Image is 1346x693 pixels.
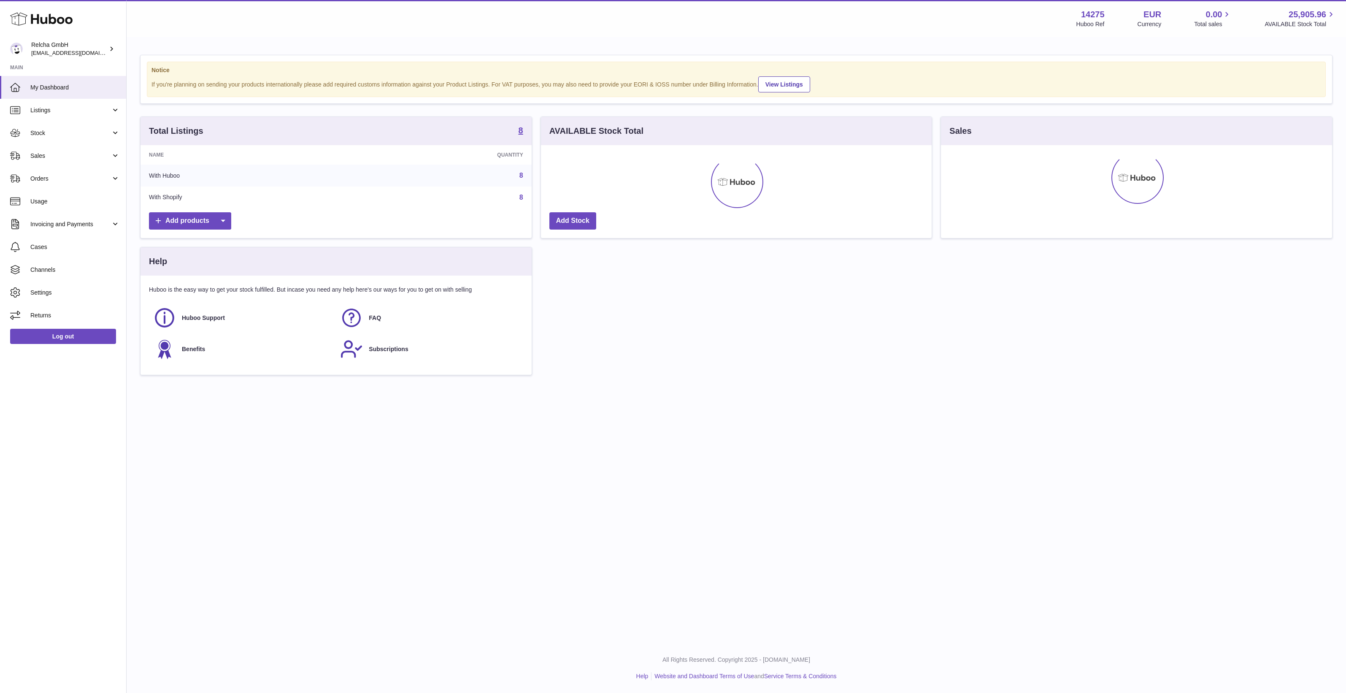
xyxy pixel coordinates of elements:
strong: EUR [1143,9,1161,20]
div: If you're planning on sending your products internationally please add required customs informati... [151,75,1321,92]
a: Benefits [153,338,332,360]
span: Channels [30,266,120,274]
strong: 14275 [1081,9,1105,20]
span: AVAILABLE Stock Total [1265,20,1336,28]
span: Usage [30,198,120,206]
th: Name [141,145,351,165]
a: View Listings [758,76,810,92]
a: 8 [519,126,523,136]
td: With Shopify [141,187,351,208]
div: Huboo Ref [1076,20,1105,28]
a: Website and Dashboard Terms of Use [654,673,754,679]
div: Currency [1138,20,1162,28]
span: Total sales [1194,20,1232,28]
span: Cases [30,243,120,251]
a: 8 [519,172,523,179]
span: Returns [30,311,120,319]
a: Add Stock [549,212,596,230]
th: Quantity [351,145,532,165]
a: Service Terms & Conditions [764,673,837,679]
span: FAQ [369,314,381,322]
p: All Rights Reserved. Copyright 2025 - [DOMAIN_NAME] [133,656,1339,664]
a: Huboo Support [153,306,332,329]
span: 0.00 [1206,9,1222,20]
span: Settings [30,289,120,297]
p: Huboo is the easy way to get your stock fulfilled. But incase you need any help here's our ways f... [149,286,523,294]
strong: Notice [151,66,1321,74]
span: Stock [30,129,111,137]
span: Benefits [182,345,205,353]
a: Subscriptions [340,338,519,360]
img: internalAdmin-14275@internal.huboo.com [10,43,23,55]
a: 25,905.96 AVAILABLE Stock Total [1265,9,1336,28]
a: 8 [519,194,523,201]
h3: AVAILABLE Stock Total [549,125,643,137]
span: My Dashboard [30,84,120,92]
div: Relcha GmbH [31,41,107,57]
span: 25,905.96 [1289,9,1326,20]
h3: Total Listings [149,125,203,137]
li: and [651,672,836,680]
span: Orders [30,175,111,183]
span: Sales [30,152,111,160]
a: 0.00 Total sales [1194,9,1232,28]
span: Invoicing and Payments [30,220,111,228]
span: [EMAIL_ADDRESS][DOMAIN_NAME] [31,49,124,56]
span: Huboo Support [182,314,225,322]
a: Add products [149,212,231,230]
span: Listings [30,106,111,114]
a: Help [636,673,649,679]
strong: 8 [519,126,523,135]
a: Log out [10,329,116,344]
h3: Help [149,256,167,267]
span: Subscriptions [369,345,408,353]
h3: Sales [949,125,971,137]
td: With Huboo [141,165,351,187]
a: FAQ [340,306,519,329]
